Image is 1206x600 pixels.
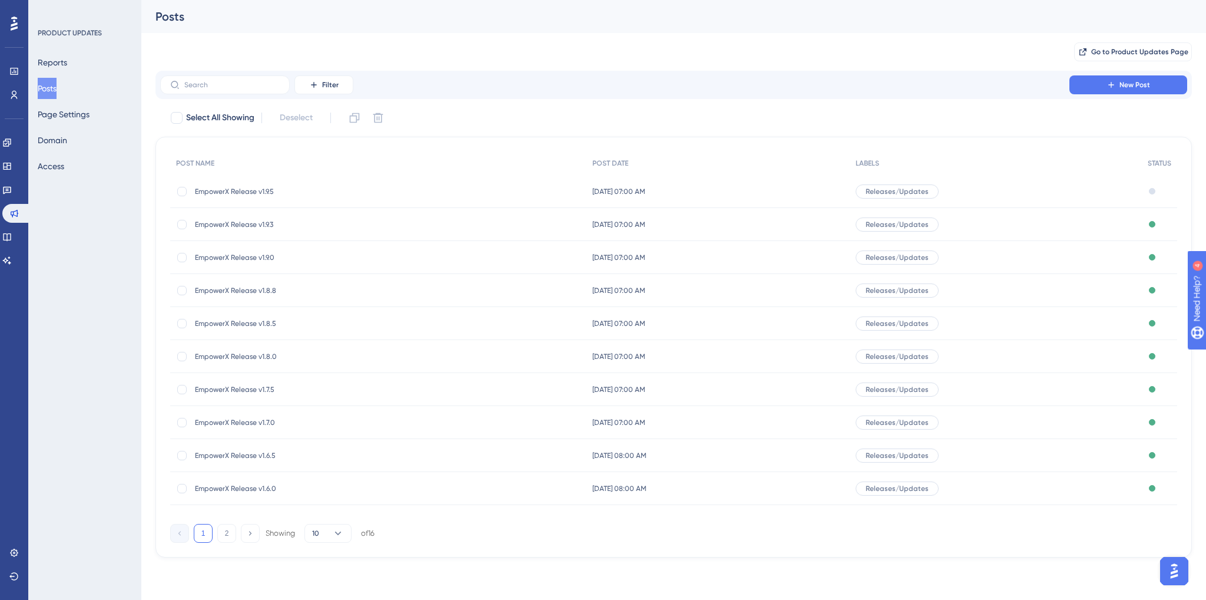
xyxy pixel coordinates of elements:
div: Posts [155,8,1162,25]
span: New Post [1119,80,1150,90]
span: Deselect [280,111,313,125]
button: Go to Product Updates Page [1074,42,1192,61]
span: Go to Product Updates Page [1091,47,1188,57]
span: Releases/Updates [866,385,929,394]
button: Posts [38,78,57,99]
span: POST DATE [592,159,628,168]
button: Access [38,156,64,177]
span: Need Help? [28,3,74,17]
span: Releases/Updates [866,451,929,460]
span: Releases/Updates [866,418,929,427]
button: Domain [38,130,67,151]
span: [DATE] 08:00 AM [592,484,647,493]
span: [DATE] 07:00 AM [592,352,645,361]
span: EmpowerX Release v1.6.5 [195,451,383,460]
span: LABELS [856,159,879,168]
iframe: UserGuiding AI Assistant Launcher [1157,553,1192,589]
span: Releases/Updates [866,484,929,493]
span: STATUS [1148,159,1171,168]
button: 2 [217,524,236,543]
span: EmpowerX Release v1.6.0 [195,484,383,493]
span: EmpowerX Release v1.8.8 [195,286,383,295]
div: PRODUCT UPDATES [38,28,102,38]
span: [DATE] 07:00 AM [592,286,645,295]
span: EmpowerX Release v1.9.3 [195,220,383,229]
span: [DATE] 07:00 AM [592,220,645,229]
button: New Post [1069,75,1187,94]
span: Releases/Updates [866,253,929,262]
span: [DATE] 08:00 AM [592,451,647,460]
span: Releases/Updates [866,352,929,361]
span: EmpowerX Release v1.7.0 [195,418,383,427]
div: of 16 [361,528,375,539]
span: EmpowerX Release v1.7.5 [195,385,383,394]
div: 4 [82,6,85,15]
span: 10 [312,529,319,538]
span: Filter [322,80,339,90]
span: EmpowerX Release v1.9.0 [195,253,383,262]
span: POST NAME [176,159,214,168]
span: Releases/Updates [866,319,929,328]
span: Releases/Updates [866,220,929,229]
span: Releases/Updates [866,187,929,196]
button: 1 [194,524,213,543]
span: EmpowerX Release v1.8.5 [195,319,383,328]
div: Showing [266,528,295,539]
span: [DATE] 07:00 AM [592,187,645,196]
span: [DATE] 07:00 AM [592,319,645,328]
span: Select All Showing [186,111,254,125]
span: [DATE] 07:00 AM [592,418,645,427]
span: [DATE] 07:00 AM [592,253,645,262]
button: 10 [304,524,352,543]
span: EmpowerX Release v1.8.0 [195,352,383,361]
span: Releases/Updates [866,286,929,295]
span: EmpowerX Release v1.9.5 [195,187,383,196]
button: Deselect [269,107,323,128]
button: Page Settings [38,104,90,125]
button: Reports [38,52,67,73]
span: [DATE] 07:00 AM [592,385,645,394]
button: Filter [294,75,353,94]
input: Search [184,81,280,89]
